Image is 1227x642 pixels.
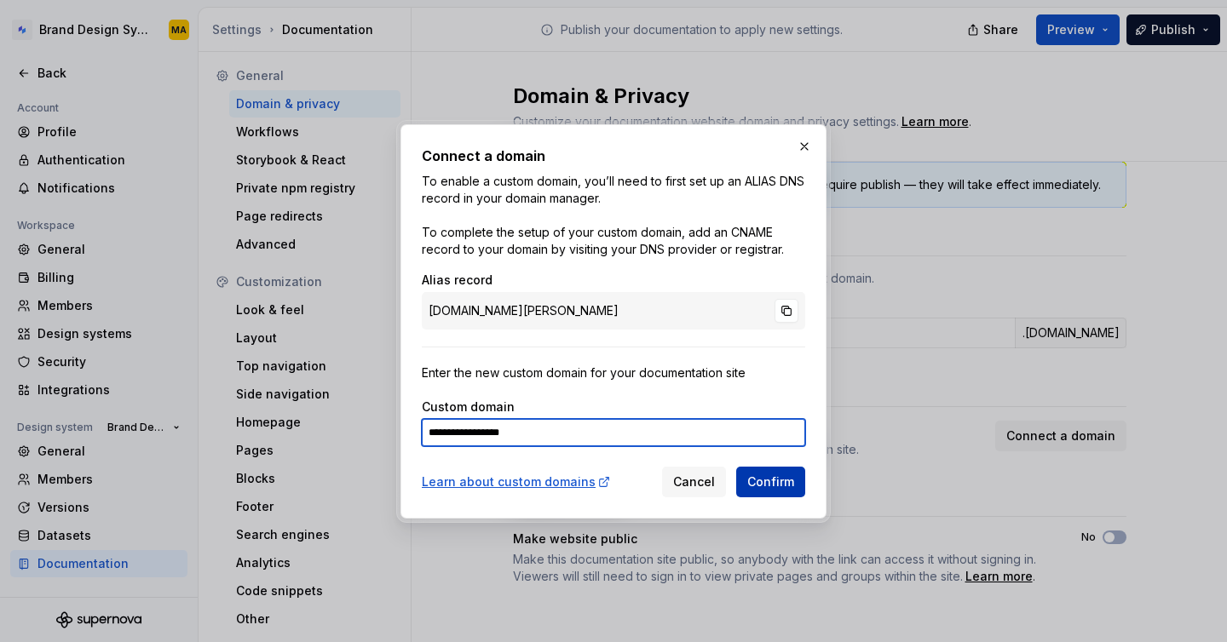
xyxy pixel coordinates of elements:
[422,173,805,258] p: To enable a custom domain, you’ll need to first set up an ALIAS DNS record in your domain manager...
[422,398,515,416] label: Custom domain
[422,473,611,490] a: Learn about custom domains
[747,473,794,490] span: Confirm
[422,272,805,289] div: Alias record
[422,146,805,166] h2: Connect a domain
[422,292,805,330] div: [DOMAIN_NAME][PERSON_NAME]
[736,467,805,497] button: Confirm
[673,473,715,490] span: Cancel
[662,467,726,497] button: Cancel
[422,364,805,381] div: Enter the new custom domain for your documentation site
